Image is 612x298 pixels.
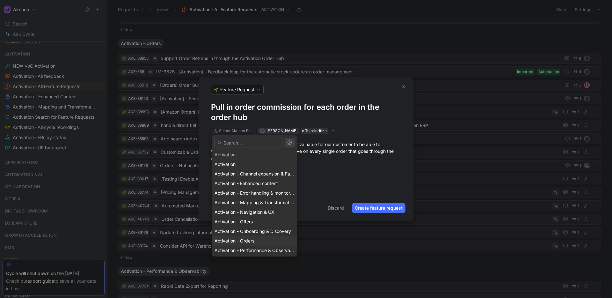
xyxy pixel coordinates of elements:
span: [PERSON_NAME] [266,128,297,133]
span: Feature Request [220,86,254,93]
span: Activation - Navigation & UX [215,209,274,215]
img: 🌱 [214,87,218,92]
span: Activation - Enhanced content [215,181,278,186]
span: Activation - Offers [215,219,253,224]
div: Select Akeneo Feature [219,128,255,134]
span: Activation - Mapping & Transformation [215,200,295,205]
div: To help with BI analysis, it would be super valuable for our customer to be able to view/report o... [211,141,401,161]
span: Activation [215,161,236,167]
input: Search... [214,138,282,147]
h1: Pull in order commission for each order in the order hub [211,102,401,123]
span: Activation - Channel expansion & Factory [215,171,301,176]
span: Activation - Onboarding & Discovery [215,228,291,234]
div: To prioritize [301,128,328,134]
span: To prioritize [305,128,327,134]
span: Activation - Error handling & monitoring [215,190,296,196]
span: Activation - Orders [215,238,254,243]
button: Create feature request [352,203,405,213]
button: Discard [325,203,347,213]
div: R [260,129,264,132]
span: Activation - Performance & Observability [215,248,300,253]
